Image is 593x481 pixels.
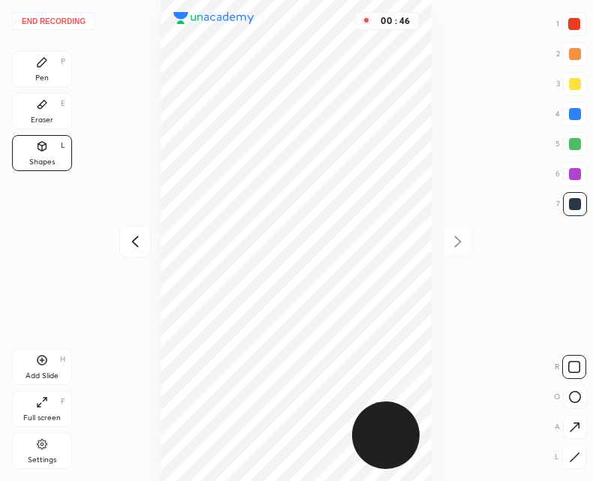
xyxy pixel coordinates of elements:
[554,385,587,409] div: O
[61,100,65,107] div: E
[555,445,586,469] div: L
[60,356,65,363] div: H
[173,12,254,24] img: logo.38c385cc.svg
[555,162,587,186] div: 6
[61,142,65,149] div: L
[26,372,59,380] div: Add Slide
[555,132,587,156] div: 5
[555,102,587,126] div: 4
[23,414,61,422] div: Full screen
[12,12,95,30] button: End recording
[556,12,586,36] div: 1
[377,16,413,26] div: 00 : 46
[61,398,65,405] div: F
[555,415,587,439] div: A
[555,355,586,379] div: R
[31,116,53,124] div: Eraser
[61,58,65,65] div: P
[35,74,49,82] div: Pen
[556,42,587,66] div: 2
[556,192,587,216] div: 7
[556,72,587,96] div: 3
[29,158,55,166] div: Shapes
[28,456,56,464] div: Settings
